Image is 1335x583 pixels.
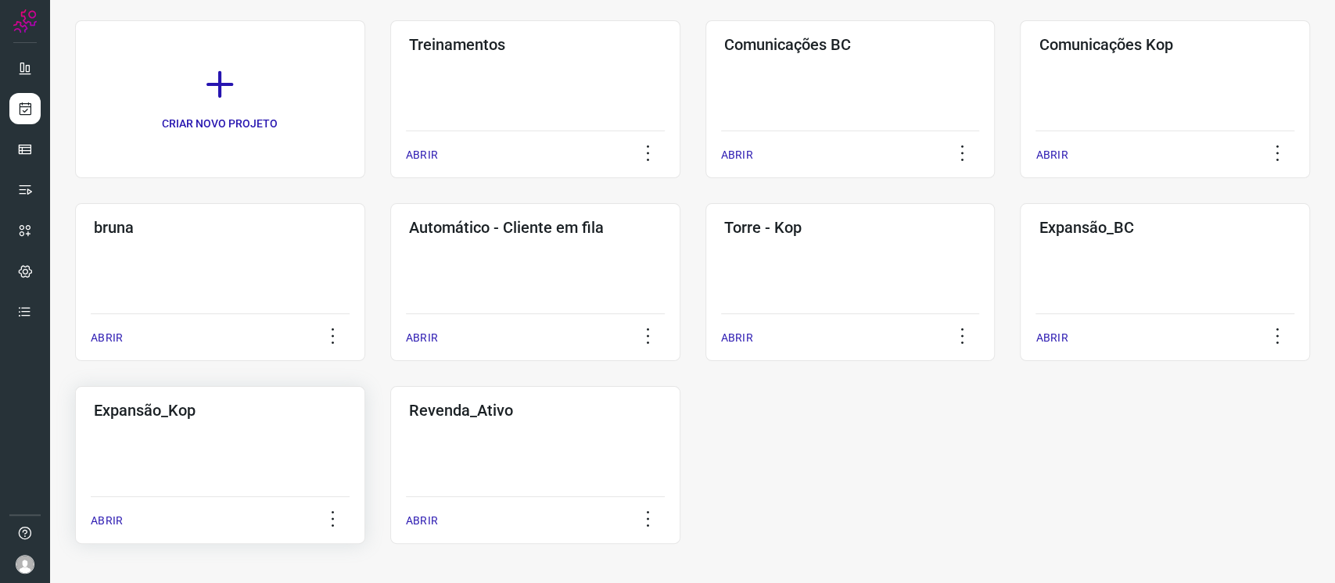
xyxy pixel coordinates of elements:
p: ABRIR [1035,330,1068,346]
p: ABRIR [721,147,753,163]
h3: Comunicações Kop [1039,35,1291,54]
p: ABRIR [406,330,438,346]
p: ABRIR [721,330,753,346]
p: ABRIR [406,513,438,529]
p: ABRIR [91,330,123,346]
img: avatar-user-boy.jpg [16,555,34,574]
h3: Treinamentos [409,35,662,54]
h3: Revenda_Ativo [409,401,662,420]
p: CRIAR NOVO PROJETO [162,116,278,132]
p: ABRIR [91,513,123,529]
p: ABRIR [406,147,438,163]
p: ABRIR [1035,147,1068,163]
h3: bruna [94,218,346,237]
h3: Comunicações BC [724,35,977,54]
img: Logo [13,9,37,33]
h3: Expansão_BC [1039,218,1291,237]
h3: Automático - Cliente em fila [409,218,662,237]
h3: Expansão_Kop [94,401,346,420]
h3: Torre - Kop [724,218,977,237]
